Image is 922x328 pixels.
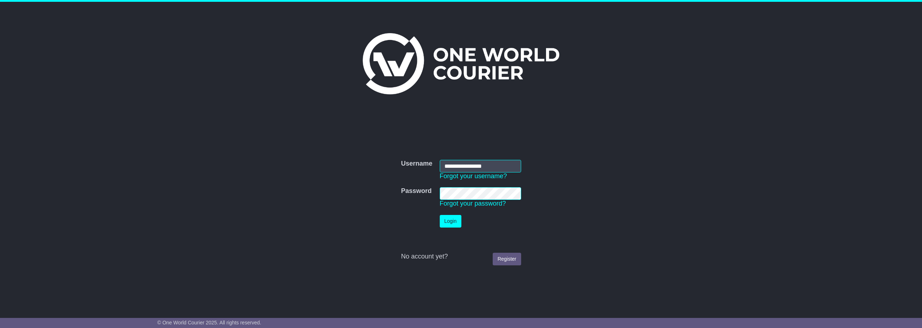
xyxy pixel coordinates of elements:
a: Register [493,253,521,265]
a: Forgot your username? [440,172,507,180]
span: © One World Courier 2025. All rights reserved. [157,320,261,325]
label: Username [401,160,432,168]
a: Forgot your password? [440,200,506,207]
label: Password [401,187,431,195]
button: Login [440,215,461,228]
div: No account yet? [401,253,521,261]
img: One World [363,33,559,94]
